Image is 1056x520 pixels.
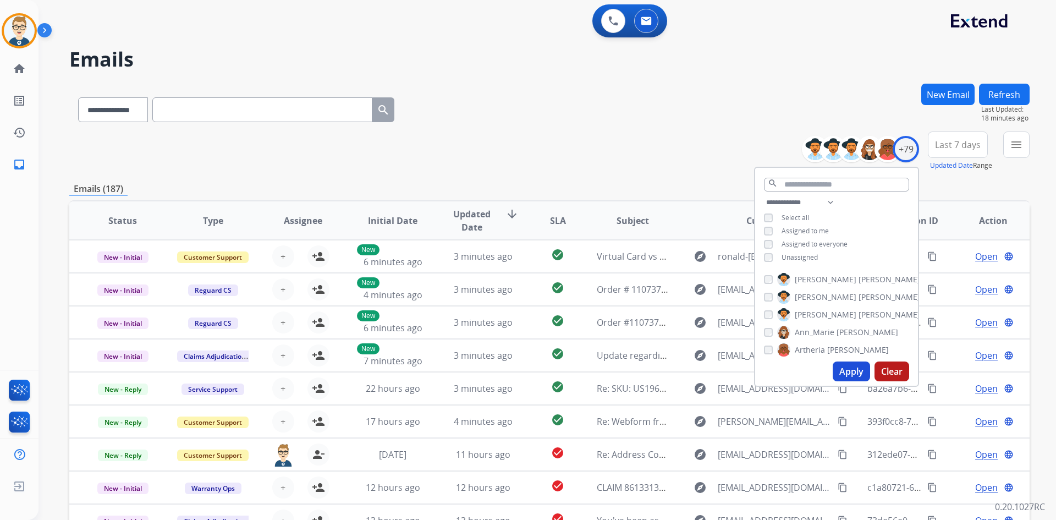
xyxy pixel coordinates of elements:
span: 4 minutes ago [364,289,422,301]
span: New - Reply [98,450,148,461]
mat-icon: check_circle [551,413,564,426]
span: + [280,250,285,263]
span: Status [108,214,137,227]
mat-icon: explore [694,415,707,428]
span: 4 minutes ago [454,415,513,428]
mat-icon: content_copy [927,450,937,459]
span: [PERSON_NAME] [859,274,920,285]
button: Clear [875,362,909,381]
span: Customer Support [177,450,249,461]
span: Service Support [182,384,244,395]
span: Open [975,283,998,296]
span: Customer Support [177,417,249,428]
span: [PERSON_NAME] [859,292,920,303]
span: Order #110737790 [597,316,674,329]
mat-icon: check_circle [551,479,564,492]
mat-icon: explore [694,250,707,263]
span: New - Reply [98,417,148,428]
span: Open [975,382,998,395]
button: Apply [833,362,870,381]
button: + [272,245,294,267]
mat-icon: language [1004,450,1014,459]
span: [PERSON_NAME] [837,327,898,338]
span: [PERSON_NAME][EMAIL_ADDRESS][DOMAIN_NAME] [718,415,831,428]
span: Open [975,448,998,461]
span: Re: SKU: US1968270 is not showing [597,382,741,395]
mat-icon: explore [694,382,707,395]
span: Open [975,349,998,362]
span: Open [975,481,998,494]
span: 12 hours ago [366,481,420,494]
span: [PERSON_NAME] [859,309,920,320]
span: CLAIM 86133131-e919-4540-9755-88ffa60da051 [597,481,790,494]
span: 11 hours ago [456,448,510,461]
span: [PERSON_NAME] [795,292,856,303]
span: New - Reply [98,384,148,395]
mat-icon: content_copy [927,384,937,393]
mat-icon: person_add [312,283,325,296]
span: 6 minutes ago [364,256,422,268]
span: 3 minutes ago [454,283,513,295]
mat-icon: person_add [312,415,325,428]
span: New - Initial [97,483,148,494]
span: 7 minutes ago [364,355,422,367]
span: ba26a7b6-67a8-4722-a453-d9a5b208e60f [867,382,1037,395]
mat-icon: history [13,126,26,139]
mat-icon: search [768,178,778,188]
mat-icon: content_copy [838,384,848,393]
mat-icon: content_copy [838,417,848,426]
button: + [272,344,294,366]
img: agent-avatar [272,444,294,467]
div: +79 [893,136,919,162]
span: [EMAIL_ADDRESS][DOMAIN_NAME] [718,448,831,461]
span: [EMAIL_ADDRESS][DOMAIN_NAME] [718,283,831,296]
p: New [357,277,380,288]
span: [PERSON_NAME] [795,274,856,285]
mat-icon: language [1004,318,1014,327]
span: ronald-[EMAIL_ADDRESS][DOMAIN_NAME] [718,250,831,263]
span: Open [975,316,998,329]
span: Unassigned [782,253,818,262]
span: Last Updated: [981,105,1030,114]
span: New - Initial [97,284,148,296]
th: Action [939,201,1030,240]
span: Claims Adjudication [177,351,252,362]
span: [EMAIL_ADDRESS][DOMAIN_NAME] [718,481,831,494]
mat-icon: explore [694,316,707,329]
span: SLA [550,214,566,227]
mat-icon: explore [694,349,707,362]
mat-icon: list_alt [13,94,26,107]
mat-icon: check_circle [551,446,564,459]
mat-icon: inbox [13,158,26,171]
span: Re: Webform from [PERSON_NAME][EMAIL_ADDRESS][DOMAIN_NAME] on [DATE] [597,415,929,428]
mat-icon: person_add [312,382,325,395]
mat-icon: explore [694,283,707,296]
span: 3 minutes ago [454,316,513,329]
mat-icon: language [1004,251,1014,261]
span: Select all [782,213,809,222]
p: New [357,244,380,255]
span: Reguard CS [188,318,238,329]
span: c1a80721-683e-42f2-bd58-8d05c56a3132 [867,481,1035,494]
span: 6 minutes ago [364,322,422,334]
span: [DATE] [379,448,406,461]
mat-icon: language [1004,417,1014,426]
button: Last 7 days [928,132,988,158]
span: New - Initial [97,351,148,362]
mat-icon: language [1004,483,1014,492]
span: Virtual Card vs Refund [597,250,689,262]
span: + [280,382,285,395]
mat-icon: check_circle [551,248,564,261]
span: Updated Date [447,207,497,234]
span: 393f0cc8-73fd-4865-b1c2-b86a25240130 [867,415,1032,428]
span: Assigned to everyone [782,239,848,249]
mat-icon: language [1004,384,1014,393]
span: Last 7 days [935,143,981,147]
button: New Email [921,84,975,105]
span: Artheria [795,344,825,355]
button: + [272,278,294,300]
span: Re: Address Confirmation [597,448,703,461]
span: Initial Date [368,214,417,227]
span: [EMAIL_ADDRESS][DOMAIN_NAME] [718,382,831,395]
button: + [272,477,294,499]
